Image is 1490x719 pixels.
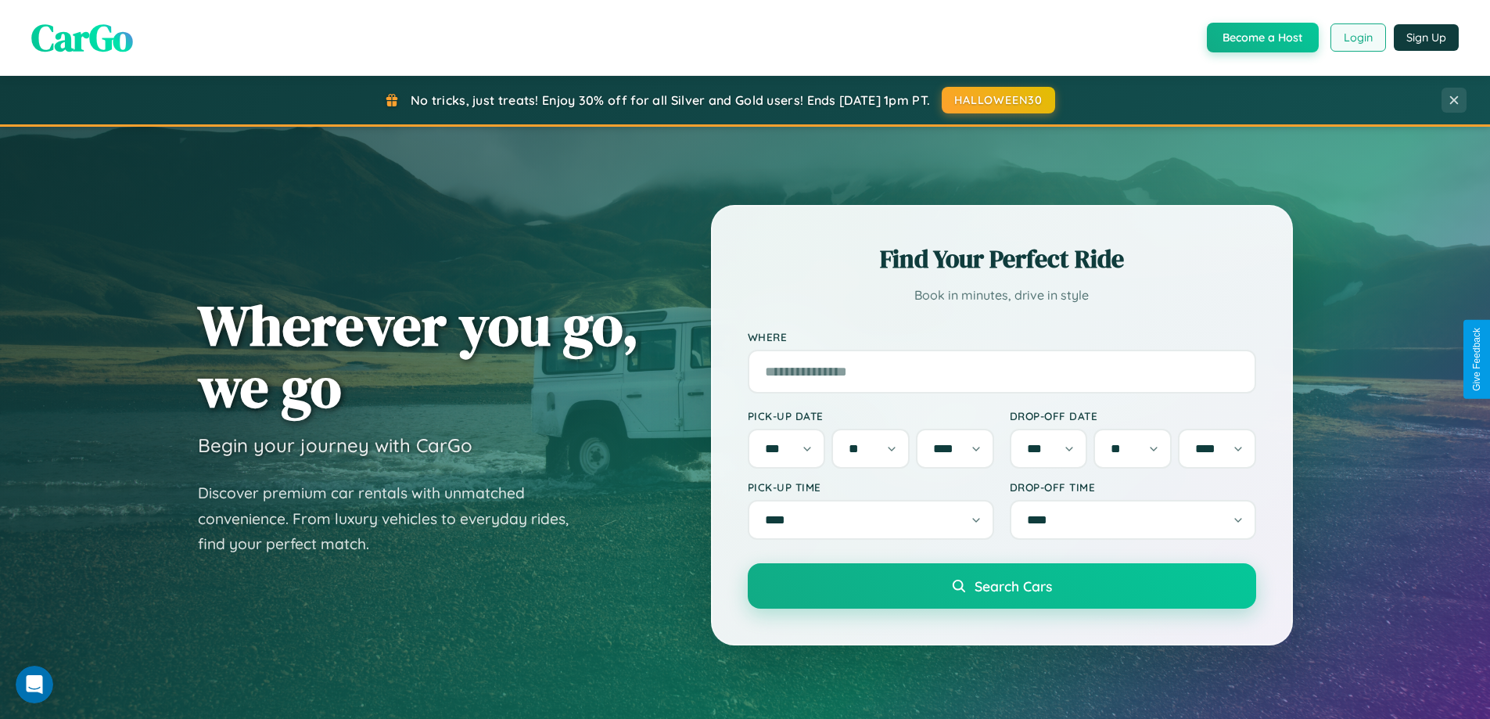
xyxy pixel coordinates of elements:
[198,433,472,457] h3: Begin your journey with CarGo
[31,12,133,63] span: CarGo
[411,92,930,108] span: No tricks, just treats! Enjoy 30% off for all Silver and Gold users! Ends [DATE] 1pm PT.
[942,87,1055,113] button: HALLOWEEN30
[1330,23,1386,52] button: Login
[1010,480,1256,494] label: Drop-off Time
[1394,24,1459,51] button: Sign Up
[748,284,1256,307] p: Book in minutes, drive in style
[748,563,1256,609] button: Search Cars
[16,666,53,703] iframe: Intercom live chat
[1010,409,1256,422] label: Drop-off Date
[748,242,1256,276] h2: Find Your Perfect Ride
[748,480,994,494] label: Pick-up Time
[1207,23,1319,52] button: Become a Host
[975,577,1052,595] span: Search Cars
[198,480,589,557] p: Discover premium car rentals with unmatched convenience. From luxury vehicles to everyday rides, ...
[748,330,1256,343] label: Where
[748,409,994,422] label: Pick-up Date
[1471,328,1482,391] div: Give Feedback
[198,294,639,418] h1: Wherever you go, we go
